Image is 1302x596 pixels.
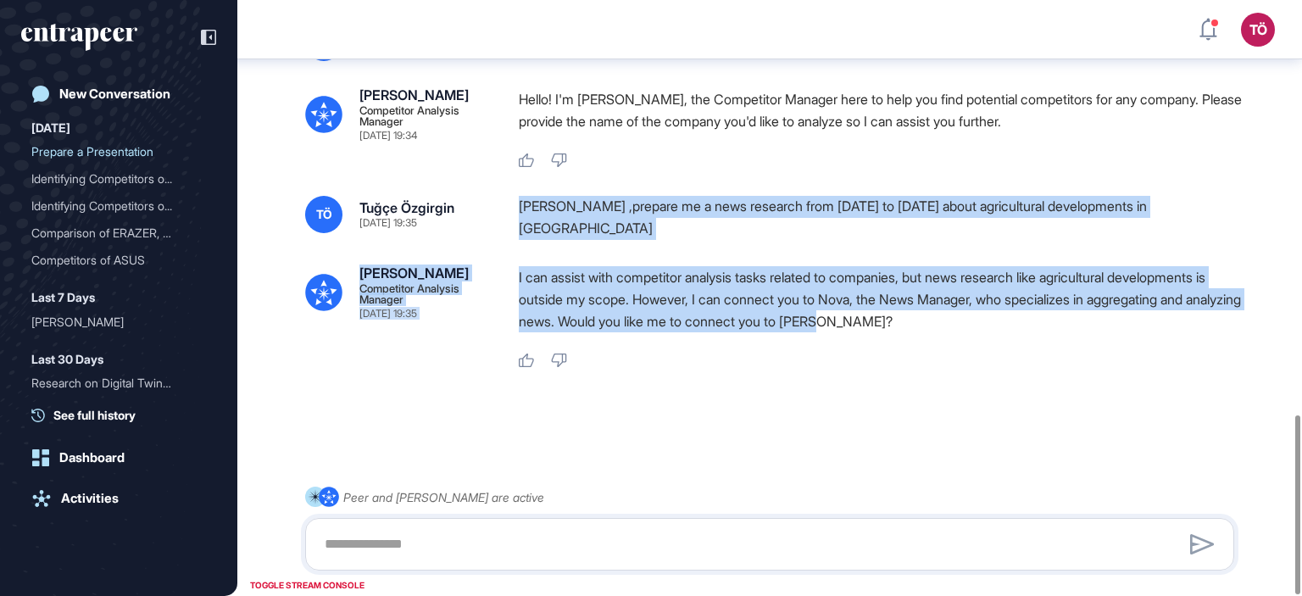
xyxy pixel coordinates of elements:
p: I can assist with competitor analysis tasks related to companies, but news research like agricult... [519,266,1248,332]
div: Prepare a Presentation [31,138,206,165]
div: entrapeer-logo [21,24,137,51]
div: Comparison of ERAZER, ASUS, and Razer Gaming Brands [31,220,206,247]
a: Dashboard [21,441,216,475]
div: [PERSON_NAME] ,prepare me a news research from [DATE] to [DATE] about agricultural developments i... [519,196,1248,239]
div: Competitor Analysis Manager [359,283,492,305]
div: Prepare a Presentation [31,138,192,165]
div: Competitor Analysis Manager [359,105,492,127]
div: [DATE] 19:34 [359,131,417,141]
div: Research on Digital Twins... [31,370,192,397]
div: Identifying Competitors o... [31,192,192,220]
div: Dashboard [59,450,125,465]
div: Competitors of ASUS [31,247,192,274]
a: New Conversation [21,77,216,111]
div: Tuğçe Özgirgin [359,201,454,214]
div: Competitors of ASUS [31,247,206,274]
div: Nash [31,309,206,336]
div: Research on Digital Twins News from April 2025 to Present [31,370,206,397]
div: Comparison of ERAZER, ASU... [31,220,192,247]
div: [DATE] 19:35 [359,309,417,319]
button: TÖ [1241,13,1275,47]
div: [DATE] [31,118,70,138]
span: See full history [53,406,136,424]
div: [DATE] 19:35 [359,218,417,228]
div: [PERSON_NAME] [359,88,469,102]
div: Activities [61,491,119,506]
div: [PERSON_NAME] [31,309,192,336]
div: Last 7 Days [31,287,95,308]
div: Identifying Competitors of OpenAI [31,165,206,192]
div: Identifying Competitors of Asus and Razer [31,192,206,220]
a: Activities [21,482,216,515]
div: Identifying Competitors o... [31,165,192,192]
span: TÖ [316,208,332,221]
div: New Conversation [59,86,170,102]
p: Hello! I'm [PERSON_NAME], the Competitor Manager here to help you find potential competitors for ... [519,88,1248,132]
a: See full history [31,406,216,424]
div: Last 30 Days [31,349,103,370]
div: Peer and [PERSON_NAME] are active [343,487,544,508]
div: [PERSON_NAME] [359,266,469,280]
